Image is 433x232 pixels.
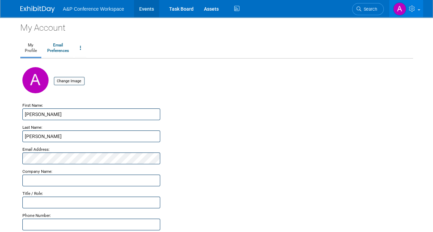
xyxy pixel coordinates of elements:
[22,125,42,130] small: Last Name:
[63,6,124,12] span: A&P Conference Workspace
[22,147,50,152] small: Email Address:
[43,40,73,57] a: EmailPreferences
[393,2,406,15] img: Anna Brewer
[352,3,384,15] a: Search
[22,213,51,218] small: Phone Number:
[20,6,55,13] img: ExhibitDay
[22,67,49,93] img: A.jpg
[361,7,377,12] span: Search
[22,191,43,196] small: Title / Role:
[20,17,413,34] div: My Account
[22,169,52,174] small: Company Name:
[20,40,41,57] a: MyProfile
[22,103,43,108] small: First Name:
